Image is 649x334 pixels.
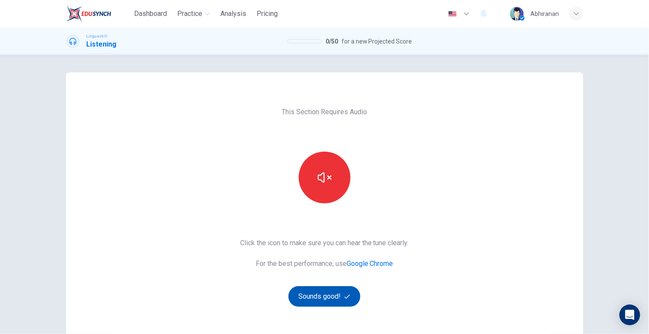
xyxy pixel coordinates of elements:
img: EduSynch logo [66,5,111,22]
div: Abhiranan [531,9,559,19]
div: Open Intercom Messenger [620,305,640,325]
button: Practice [174,6,213,22]
button: Pricing [253,6,281,22]
span: Practice [177,9,202,19]
a: Google Chrome [347,259,393,268]
span: for a new Projected Score [342,36,412,47]
span: Click the icon to make sure you can hear the tune clearly. [240,238,409,248]
span: Dashboard [134,9,167,19]
span: Pricing [257,9,278,19]
span: Linguaskill [87,33,108,39]
img: Profile picture [510,7,524,21]
span: Analysis [220,9,246,19]
h1: Listening [87,39,117,50]
a: EduSynch logo [66,5,131,22]
img: en [447,11,458,17]
button: Analysis [217,6,250,22]
span: This Section Requires Audio [282,107,367,117]
button: Sounds good! [288,286,361,307]
button: Dashboard [131,6,170,22]
span: 0 / 50 [326,36,338,47]
span: For the best performance, use [240,259,409,269]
